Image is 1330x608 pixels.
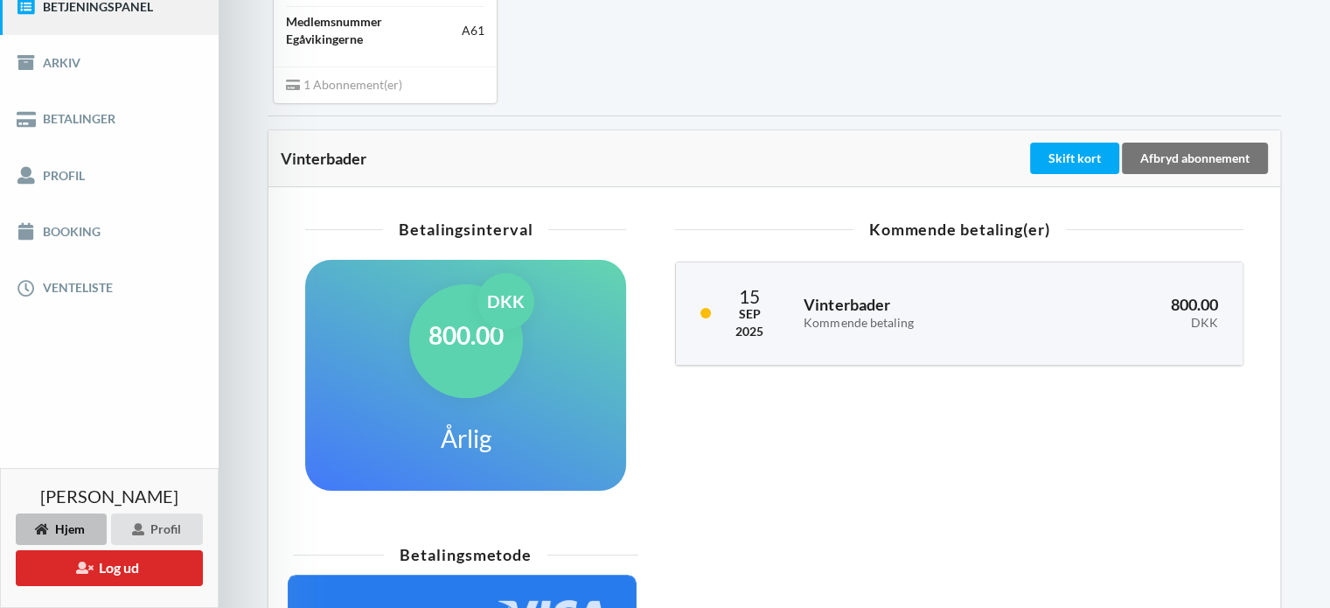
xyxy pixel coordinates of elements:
[477,273,534,330] div: DKK
[804,295,1029,330] h3: Vinterbader
[16,550,203,586] button: Log ud
[428,319,504,351] h1: 800.00
[286,77,402,92] span: 1 Abonnement(er)
[293,547,638,563] div: Betalingsmetode
[281,150,1027,167] div: Vinterbader
[16,514,107,545] div: Hjem
[305,221,626,237] div: Betalingsinterval
[735,323,763,340] div: 2025
[1055,295,1218,330] h3: 800.00
[1055,316,1218,331] div: DKK
[735,287,763,305] div: 15
[111,514,203,545] div: Profil
[286,13,462,48] div: Medlemsnummer Egåvikingerne
[675,221,1243,237] div: Kommende betaling(er)
[804,316,1029,331] div: Kommende betaling
[441,423,491,454] h1: Årlig
[462,22,484,39] div: A61
[1030,143,1119,174] div: Skift kort
[735,305,763,323] div: Sep
[40,487,178,505] span: [PERSON_NAME]
[1122,143,1268,174] div: Afbryd abonnement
